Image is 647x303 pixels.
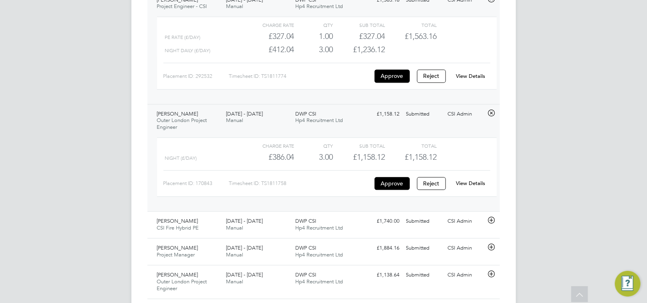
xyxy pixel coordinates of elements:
div: £1,236.12 [333,43,385,56]
span: Manual [226,278,243,285]
div: Charge rate [242,141,294,150]
div: Placement ID: 292532 [163,70,229,83]
div: £386.04 [242,150,294,164]
div: £1,884.16 [361,242,403,255]
div: £327.04 [333,30,385,43]
button: Approve [375,177,410,190]
span: DWP CSI [295,271,316,278]
span: Hp4 Recruitment Ltd [295,251,343,258]
div: Submitted [403,215,445,228]
span: [PERSON_NAME] [157,244,198,251]
div: 1.00 [294,30,333,43]
span: PE Rate (£/day) [165,35,201,40]
span: Hp4 Recruitment Ltd [295,117,343,124]
div: CSI Admin [444,215,486,228]
span: Outer London Project Engineer [157,117,207,130]
span: [PERSON_NAME] [157,218,198,224]
span: CSI Fire Hybrid PE [157,224,199,231]
span: Outer London Project Engineer [157,278,207,292]
div: 3.00 [294,43,333,56]
span: Manual [226,224,243,231]
span: Manual [226,117,243,124]
button: Engage Resource Center [615,271,641,297]
div: CSI Admin [444,242,486,255]
a: View Details [456,180,485,187]
a: View Details [456,73,485,79]
div: £1,158.12 [333,150,385,164]
div: CSI Admin [444,108,486,121]
div: CSI Admin [444,268,486,282]
div: Timesheet ID: TS1811758 [229,177,373,190]
span: Manual [226,251,243,258]
div: Sub Total [333,20,385,30]
span: [PERSON_NAME] [157,110,198,117]
span: [DATE] - [DATE] [226,218,263,224]
span: [DATE] - [DATE] [226,244,263,251]
button: Approve [375,69,410,82]
span: Night Daily (£/day) [165,48,211,53]
span: Manual [226,3,243,10]
div: £1,740.00 [361,215,403,228]
div: Submitted [403,108,445,121]
span: [DATE] - [DATE] [226,110,263,117]
span: [DATE] - [DATE] [226,271,263,278]
div: Total [385,20,437,30]
span: Night (£/day) [165,155,197,161]
div: £412.04 [242,43,294,56]
span: Hp4 Recruitment Ltd [295,278,343,285]
div: QTY [294,141,333,150]
button: Reject [417,69,446,82]
div: £327.04 [242,30,294,43]
div: Total [385,141,437,150]
div: £1,158.12 [361,108,403,121]
span: Hp4 Recruitment Ltd [295,3,343,10]
span: Project Manager [157,251,195,258]
span: [PERSON_NAME] [157,271,198,278]
div: 3.00 [294,150,333,164]
div: QTY [294,20,333,30]
span: £1,563.16 [405,31,437,41]
div: £1,138.64 [361,268,403,282]
div: Sub Total [333,141,385,150]
span: DWP CSI [295,110,316,117]
button: Reject [417,177,446,190]
div: Placement ID: 170843 [163,177,229,190]
div: Submitted [403,268,445,282]
div: Submitted [403,242,445,255]
span: DWP CSI [295,244,316,251]
div: Timesheet ID: TS1811774 [229,70,373,83]
span: Project Engineer - CSI [157,3,207,10]
span: Hp4 Recruitment Ltd [295,224,343,231]
span: £1,158.12 [405,152,437,162]
span: DWP CSI [295,218,316,224]
div: Charge rate [242,20,294,30]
